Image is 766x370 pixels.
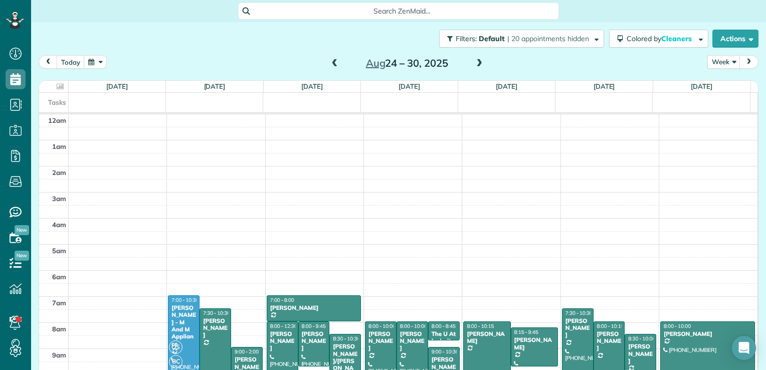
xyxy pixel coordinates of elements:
span: Colored by [627,34,695,43]
span: BC [169,355,182,368]
span: 7:30 - 10:30 [565,310,593,316]
span: 8:00 - 10:15 [597,323,624,329]
span: 7:30 - 10:30 [203,310,230,316]
span: Default [479,34,505,43]
span: 2am [52,168,66,176]
span: 8am [52,325,66,333]
div: [PERSON_NAME] [597,330,622,352]
div: [PERSON_NAME] [466,330,507,345]
button: next [739,55,758,69]
span: | 20 appointments hidden [507,34,589,43]
div: [PERSON_NAME] [301,330,327,352]
span: 9am [52,351,66,359]
span: Tasks [48,98,66,106]
span: Cleaners [661,34,693,43]
a: [DATE] [691,82,712,90]
a: Filters: Default | 20 appointments hidden [434,30,604,48]
span: 9:00 - 2:00 [235,348,259,355]
span: 7:00 - 10:30 [171,297,199,303]
div: [PERSON_NAME] [565,317,591,339]
a: [DATE] [594,82,615,90]
span: New [15,251,29,261]
a: [DATE] [496,82,517,90]
span: 8:00 - 10:00 [400,323,427,329]
span: 6am [52,273,66,281]
div: [PERSON_NAME] [663,330,752,337]
div: [PERSON_NAME] [628,343,653,364]
span: 4am [52,221,66,229]
div: [PERSON_NAME] - M And M Appliance [171,304,197,347]
span: 9:00 - 10:30 [432,348,459,355]
span: 8:00 - 10:15 [467,323,494,329]
button: Filters: Default | 20 appointments hidden [439,30,604,48]
span: Aug [366,57,386,69]
span: OS [169,340,182,354]
span: 1am [52,142,66,150]
div: [PERSON_NAME] [270,330,295,352]
a: [DATE] [106,82,128,90]
div: [PERSON_NAME] [400,330,425,352]
button: today [57,55,85,69]
span: 7am [52,299,66,307]
div: The U At Ledroit [431,330,457,345]
span: New [15,225,29,235]
div: [PERSON_NAME] [368,330,394,352]
span: 12am [48,116,66,124]
span: 8:00 - 8:45 [432,323,456,329]
div: [PERSON_NAME] [270,304,358,311]
h2: 24 – 30, 2025 [344,58,470,69]
a: [DATE] [399,82,420,90]
span: 8:00 - 10:00 [368,323,396,329]
span: 8:00 - 9:45 [302,323,326,329]
button: Week [707,55,740,69]
span: Filters: [456,34,477,43]
span: 8:15 - 9:45 [514,329,538,335]
button: Actions [712,30,758,48]
div: [PERSON_NAME] [203,317,228,339]
span: 8:30 - 10:30 [333,335,360,342]
div: Open Intercom Messenger [732,336,756,360]
button: Colored byCleaners [609,30,708,48]
button: prev [39,55,58,69]
span: 5am [52,247,66,255]
span: 8:30 - 10:00 [628,335,655,342]
div: [PERSON_NAME] [514,336,555,351]
span: 8:00 - 10:00 [664,323,691,329]
span: 7:00 - 8:00 [270,297,294,303]
span: 8:00 - 12:30 [270,323,297,329]
a: [DATE] [301,82,323,90]
span: 3am [52,195,66,203]
a: [DATE] [204,82,226,90]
